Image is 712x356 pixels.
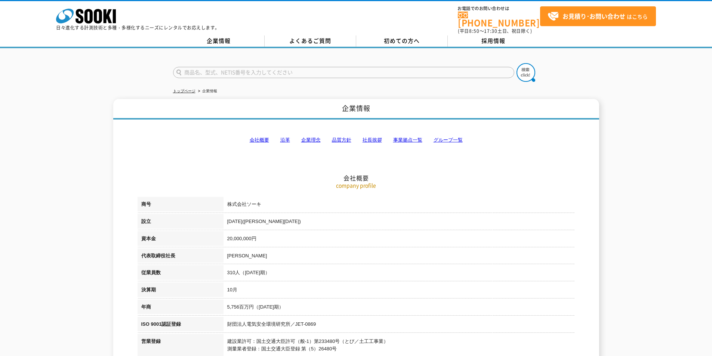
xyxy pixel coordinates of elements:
[356,35,448,47] a: 初めての方へ
[448,35,539,47] a: 採用情報
[138,231,224,248] th: 資本金
[224,231,575,248] td: 20,000,000円
[173,89,195,93] a: トップページ
[113,99,599,120] h1: 企業情報
[173,35,265,47] a: 企業情報
[138,317,224,334] th: ISO 9001認証登録
[458,12,540,27] a: [PHONE_NUMBER]
[393,137,422,143] a: 事業拠点一覧
[138,300,224,317] th: 年商
[224,248,575,266] td: [PERSON_NAME]
[332,137,351,143] a: 品質方針
[548,11,648,22] span: はこちら
[469,28,480,34] span: 8:50
[138,182,575,189] p: company profile
[265,35,356,47] a: よくあるご質問
[484,28,497,34] span: 17:30
[138,282,224,300] th: 決算期
[138,265,224,282] th: 従業員数
[224,265,575,282] td: 310人（[DATE]期）
[56,25,220,30] p: 日々進化する計測技術と多種・多様化するニーズにレンタルでお応えします。
[250,137,269,143] a: 会社概要
[363,137,382,143] a: 社長挨拶
[540,6,656,26] a: お見積り･お問い合わせはこちら
[517,63,535,82] img: btn_search.png
[138,197,224,214] th: 商号
[280,137,290,143] a: 沿革
[301,137,321,143] a: 企業理念
[224,300,575,317] td: 5,756百万円（[DATE]期）
[384,37,420,45] span: 初めての方へ
[434,137,463,143] a: グループ一覧
[458,28,532,34] span: (平日 ～ 土日、祝日除く)
[562,12,625,21] strong: お見積り･お問い合わせ
[138,214,224,231] th: 設立
[224,282,575,300] td: 10月
[197,87,217,95] li: 企業情報
[224,214,575,231] td: [DATE]([PERSON_NAME][DATE])
[173,67,514,78] input: 商品名、型式、NETIS番号を入力してください
[224,317,575,334] td: 財団法人電気安全環境研究所／JET-0869
[224,197,575,214] td: 株式会社ソーキ
[138,248,224,266] th: 代表取締役社長
[458,6,540,11] span: お電話でのお問い合わせは
[138,99,575,182] h2: 会社概要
